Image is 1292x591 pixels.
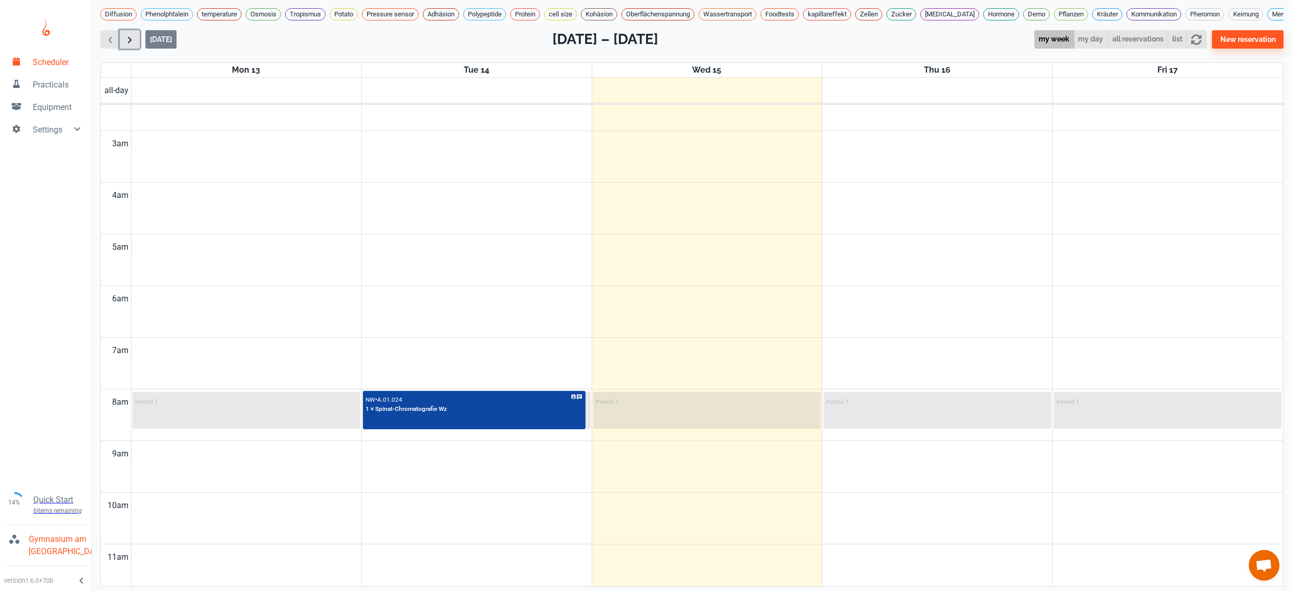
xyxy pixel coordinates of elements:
[596,398,619,405] p: Period 1
[462,63,491,77] a: October 14, 2025
[1127,8,1181,20] div: Kommunikation
[856,9,882,19] span: Zellen
[1057,398,1080,405] p: Period 1
[922,63,953,77] a: October 16, 2025
[1186,8,1224,20] div: Pheromon
[106,493,131,518] div: 10am
[855,8,882,20] div: Zellen
[197,8,242,20] div: temperature
[761,8,799,20] div: Foodtests
[761,9,799,19] span: Foodtests
[463,8,506,20] div: Polypeptide
[1092,8,1123,20] div: Kräuter
[198,9,241,19] span: temperature
[699,9,756,19] span: Wassertransport
[111,183,131,208] div: 4am
[887,8,916,20] div: Zucker
[1127,9,1181,19] span: Kommunikation
[111,338,131,363] div: 7am
[621,8,695,20] div: Oberflächenspannung
[1186,9,1224,19] span: Pheromon
[582,9,617,19] span: Kohäsion
[366,396,378,403] p: NW •
[330,8,358,20] div: Potato
[366,405,447,414] p: 1 × Spinat-Chromatografie Wz
[1229,8,1263,20] div: Keimung
[803,8,851,20] div: kapillareffekt
[1054,9,1088,19] span: Pflanzen
[103,84,131,97] span: all-day
[545,9,576,19] span: cell size
[1168,30,1187,49] button: list
[101,9,136,19] span: Diffusion
[1054,8,1088,20] div: Pflanzen
[120,30,140,49] button: Next week
[920,8,979,20] div: [MEDICAL_DATA]
[141,8,193,20] div: Phenolphtalein
[464,9,506,19] span: Polypeptide
[622,9,694,19] span: Oberflächenspannung
[1074,30,1108,49] button: my day
[246,9,281,19] span: Osmosis
[544,8,577,20] div: cell size
[111,131,131,157] div: 3am
[362,8,419,20] div: Pressure sensor
[511,9,540,19] span: Protein
[423,9,459,19] span: Adhäsion
[111,286,131,312] div: 6am
[1187,30,1207,49] button: refresh
[1229,9,1263,19] span: Keimung
[362,9,418,19] span: Pressure sensor
[699,8,757,20] div: Wassertransport
[827,398,850,405] p: Period 1
[1093,9,1122,19] span: Kräuter
[1249,550,1280,581] div: Chat öffnen
[984,9,1019,19] span: Hormone
[423,8,459,20] div: Adhäsion
[136,398,159,405] p: Period 1
[141,9,192,19] span: Phenolphtalein
[230,63,263,77] a: October 13, 2025
[1023,8,1050,20] div: Demo
[100,30,120,49] button: Previous week
[510,8,540,20] div: Protein
[581,8,617,20] div: Kohäsion
[921,9,979,19] span: [MEDICAL_DATA]
[887,9,916,19] span: Zucker
[330,9,357,19] span: Potato
[111,389,131,415] div: 8am
[106,544,131,570] div: 11am
[100,8,137,20] div: Diffusion
[552,29,658,50] h2: [DATE] – [DATE]
[145,30,177,49] button: [DATE]
[691,63,724,77] a: October 15, 2025
[285,8,326,20] div: Tropismus
[1155,63,1180,77] a: October 17, 2025
[804,9,851,19] span: kapillareffekt
[111,234,131,260] div: 5am
[1024,9,1049,19] span: Demo
[1035,30,1074,49] button: my week
[1108,30,1168,49] button: all reservations
[111,441,131,467] div: 9am
[983,8,1019,20] div: Hormone
[246,8,281,20] div: Osmosis
[378,396,403,403] p: A.01.024
[286,9,325,19] span: Tropismus
[1212,30,1284,49] button: New reservation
